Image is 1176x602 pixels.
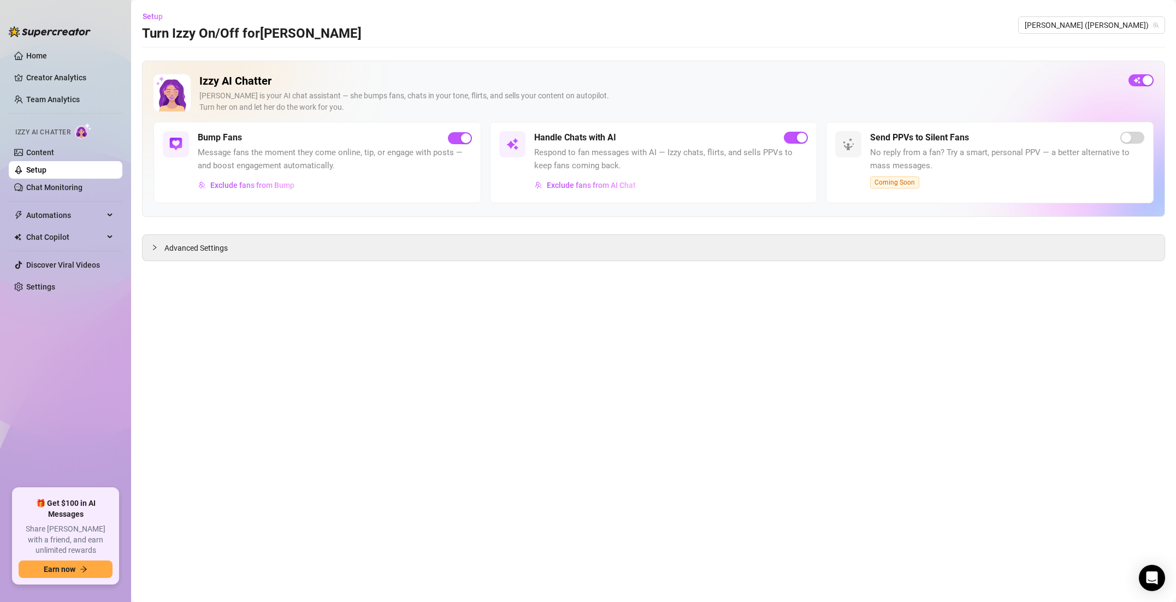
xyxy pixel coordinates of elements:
span: team [1153,22,1159,28]
img: logo-BBDzfeDw.svg [9,26,91,37]
span: Izzy AI Chatter [15,127,70,138]
span: Coming Soon [870,176,919,188]
div: collapsed [151,241,164,253]
img: svg%3e [169,138,182,151]
span: Exclude fans from Bump [210,181,294,190]
span: Message fans the moment they come online, tip, or engage with posts — and boost engagement automa... [198,146,472,172]
span: Advanced Settings [164,242,228,254]
img: svg%3e [842,138,855,151]
h3: Turn Izzy On/Off for [PERSON_NAME] [142,25,362,43]
span: Automations [26,206,104,224]
button: Exclude fans from AI Chat [534,176,636,194]
div: [PERSON_NAME] is your AI chat assistant — she bumps fans, chats in your tone, flirts, and sells y... [199,90,1120,113]
button: Earn nowarrow-right [19,560,113,578]
img: AI Chatter [75,123,92,139]
img: svg%3e [198,181,206,189]
span: ashley (ashleybelle) [1025,17,1159,33]
a: Discover Viral Videos [26,261,100,269]
span: Share [PERSON_NAME] with a friend, and earn unlimited rewards [19,524,113,556]
a: Home [26,51,47,60]
img: Chat Copilot [14,233,21,241]
span: Chat Copilot [26,228,104,246]
h2: Izzy AI Chatter [199,74,1120,88]
span: Respond to fan messages with AI — Izzy chats, flirts, and sells PPVs to keep fans coming back. [534,146,808,172]
a: Settings [26,282,55,291]
img: svg%3e [506,138,519,151]
a: Setup [26,166,46,174]
img: svg%3e [535,181,542,189]
span: collapsed [151,244,158,251]
a: Content [26,148,54,157]
button: Exclude fans from Bump [198,176,295,194]
button: Setup [142,8,172,25]
span: Earn now [44,565,75,574]
h5: Bump Fans [198,131,242,144]
span: Exclude fans from AI Chat [547,181,636,190]
h5: Send PPVs to Silent Fans [870,131,969,144]
img: Izzy AI Chatter [153,74,191,111]
div: Open Intercom Messenger [1139,565,1165,591]
a: Team Analytics [26,95,80,104]
a: Chat Monitoring [26,183,82,192]
h5: Handle Chats with AI [534,131,616,144]
span: 🎁 Get $100 in AI Messages [19,498,113,520]
a: Creator Analytics [26,69,114,86]
span: No reply from a fan? Try a smart, personal PPV — a better alternative to mass messages. [870,146,1144,172]
span: arrow-right [80,565,87,573]
span: thunderbolt [14,211,23,220]
span: Setup [143,12,163,21]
